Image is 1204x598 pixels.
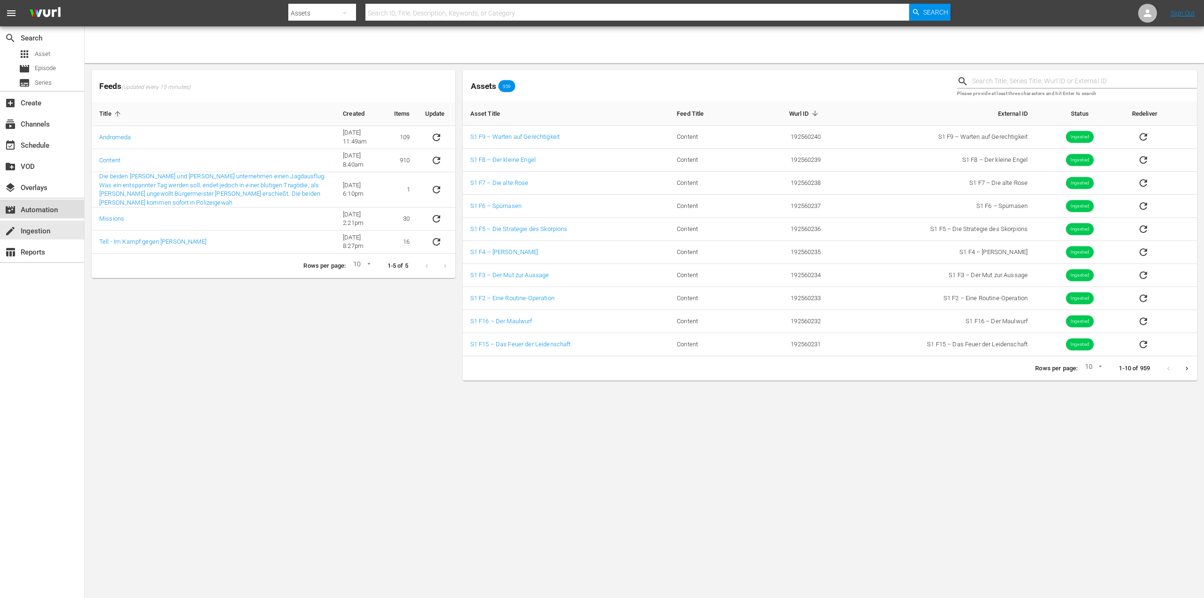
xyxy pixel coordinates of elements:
span: Episode [35,64,56,73]
a: S1 F5 – Die Strategie des Skorpions [470,225,568,232]
span: Series [19,77,30,88]
td: [DATE] 11:49am [335,126,387,149]
input: Search Title, Series Title, Wurl ID or External ID [972,74,1197,88]
td: [DATE] 8:40am [335,149,387,172]
a: S1 F3 – Der Mut zur Aussage [470,271,549,279]
td: Content [669,241,745,264]
td: 192560231 [745,333,829,356]
table: sticky table [463,102,1197,356]
p: 1-5 of 5 [388,262,408,271]
span: Title [99,110,124,118]
span: Ingested [1066,226,1093,233]
span: Reports [5,247,16,258]
td: S1 F5 – Die Strategie des Skorpions [829,218,1035,241]
span: Search [923,4,948,21]
a: Andromeda [99,134,131,141]
span: Asset [35,49,50,59]
span: Ingested [1066,157,1093,164]
span: Created [343,110,377,118]
span: Asset Title [470,109,513,118]
th: Status [1035,102,1125,126]
td: Content [669,264,745,287]
a: S1 F7 – Die alte Rose [470,179,529,186]
td: 910 [387,149,418,172]
td: 192560238 [745,172,829,195]
td: Content [669,287,745,310]
button: Search [909,4,951,21]
span: Search [5,32,16,44]
span: Ingested [1066,318,1093,325]
a: Die beiden [PERSON_NAME] und [PERSON_NAME] unternehmen einen Jagdausflug. Was ein entspannter Tag... [99,173,325,206]
td: 192560232 [745,310,829,333]
td: Content [669,333,745,356]
span: Ingested [1066,295,1093,302]
div: 10 [1081,361,1104,375]
p: Please provide at least three characters and hit Enter to search [957,90,1197,98]
span: Schedule [5,140,16,151]
td: S1 F4 – [PERSON_NAME] [829,241,1035,264]
td: 30 [387,207,418,231]
a: Missions [99,215,124,222]
a: Sign Out [1171,9,1195,17]
span: Assets [471,81,496,91]
span: Ingestion [5,225,16,237]
img: ans4CAIJ8jUAAAAAAAAAAAAAAAAAAAAAAAAgQb4GAAAAAAAAAAAAAAAAAAAAAAAAJMjXAAAAAAAAAAAAAAAAAAAAAAAAgAT5G... [23,2,68,24]
th: Redeliver [1125,102,1197,126]
td: 192560237 [745,195,829,218]
a: S1 F8 – Der kleine Engel [470,156,536,163]
td: Content [669,149,745,172]
span: Episode [19,63,30,74]
td: S1 F2 – Eine Routine-Operation [829,287,1035,310]
span: Ingested [1066,180,1093,187]
span: (updated every 15 minutes) [121,84,190,91]
td: S1 F7 – Die alte Rose [829,172,1035,195]
td: 1 [387,172,418,207]
td: 109 [387,126,418,149]
td: Content [669,218,745,241]
td: 16 [387,231,418,254]
td: S1 F16 – Der Maulwurf [829,310,1035,333]
span: menu [6,8,17,19]
a: S1 F6 – Spürnasen [470,202,522,209]
th: Feed Title [669,102,745,126]
span: Series [35,78,52,88]
span: VOD [5,161,16,172]
td: 192560234 [745,264,829,287]
span: Feeds [92,79,455,94]
td: 192560233 [745,287,829,310]
a: S1 F15 – Das Feuer der Leidenschaft [470,341,571,348]
a: S1 F16 – Der Maulwurf [470,318,532,325]
div: 10 [349,259,372,273]
td: Content [669,195,745,218]
a: S1 F2 – Eine Routine-Operation [470,295,554,302]
p: 1-10 of 959 [1119,364,1150,373]
p: Rows per page: [303,262,346,271]
td: 192560235 [745,241,829,264]
a: S1 F4 – [PERSON_NAME] [470,248,539,255]
td: S1 F6 – Spürnasen [829,195,1035,218]
span: Automation [5,204,16,215]
td: 192560239 [745,149,829,172]
span: Ingested [1066,249,1093,256]
td: Content [669,310,745,333]
td: S1 F9 – Warten auf Gerechtigkeit [829,126,1035,149]
td: [DATE] 6:10pm [335,172,387,207]
a: Content [99,157,120,164]
td: S1 F3 – Der Mut zur Aussage [829,264,1035,287]
span: Ingested [1066,134,1093,141]
td: [DATE] 2:21pm [335,207,387,231]
span: Channels [5,119,16,130]
p: Rows per page: [1035,364,1077,373]
span: Ingested [1066,203,1093,210]
th: Update [418,102,455,126]
button: Next page [1178,359,1196,378]
a: S1 F9 – Warten auf Gerechtigkeit [470,133,560,140]
td: 192560236 [745,218,829,241]
a: Tell - Im Kampf gegen [PERSON_NAME] [99,238,206,245]
span: Create [5,97,16,109]
span: Asset [19,48,30,60]
td: S1 F8 – Der kleine Engel [829,149,1035,172]
td: 192560240 [745,126,829,149]
span: Ingested [1066,272,1093,279]
span: Ingested [1066,341,1093,348]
